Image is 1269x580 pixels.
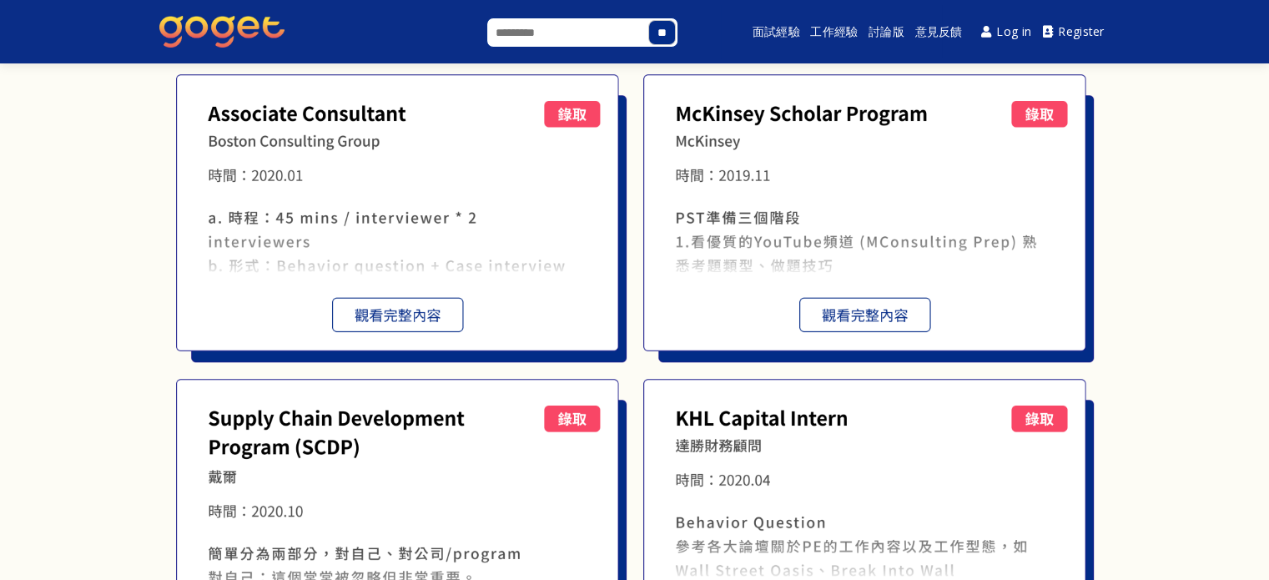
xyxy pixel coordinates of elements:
a: Register [1037,13,1110,51]
img: GoGet [159,16,285,48]
nav: Main menu [721,5,1110,58]
a: 工作經驗 [808,5,861,58]
a: Log in [975,13,1037,51]
a: 討論版 [866,5,906,58]
a: 意見反饋 [913,5,965,58]
a: 面試經驗 [750,5,803,58]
